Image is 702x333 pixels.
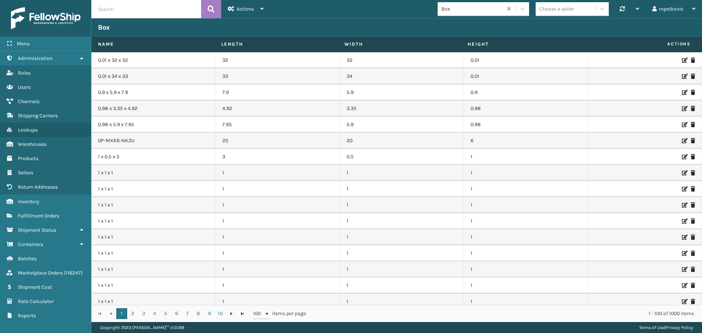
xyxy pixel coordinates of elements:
td: 1 [464,245,588,261]
a: 10 [215,308,226,319]
td: 1 x 1 x 1 [91,165,216,181]
td: 7.95 [216,117,340,133]
h2: Box [98,23,110,32]
a: 8 [193,308,204,319]
span: Shipping Carriers [18,113,58,119]
td: 0.98 [464,101,588,117]
i: Delete [691,58,695,63]
td: 1 x 1 x 1 [91,213,216,229]
span: Marketplace Orders [18,270,63,276]
td: 32 [340,52,464,68]
span: Go to the next page [229,311,234,317]
a: Privacy Policy [665,325,693,330]
i: Edit [682,170,686,175]
td: 1 x 1 x 1 [91,197,216,213]
td: 1 [340,213,464,229]
i: Edit [682,74,686,79]
td: 0.5 [340,149,464,165]
td: 4.92 [216,101,340,117]
td: 1 [340,165,464,181]
i: Edit [682,235,686,240]
td: 1 [464,229,588,245]
td: 1 [216,277,340,294]
i: Delete [691,186,695,192]
i: Edit [682,283,686,288]
td: 7.9 [216,84,340,101]
td: 1 x 1 x 1 [91,181,216,197]
td: 1 [464,294,588,310]
span: Inventory [18,198,39,205]
a: Go to the next page [226,308,237,319]
i: Edit [682,186,686,192]
label: Name [98,41,208,48]
span: Go to the last page [239,311,245,317]
i: Delete [691,154,695,159]
a: 1 [116,308,127,319]
a: Terms of Use [639,325,664,330]
td: 5.9 [340,117,464,133]
td: 0.9 x 5.9 x 7.9 [91,84,216,101]
span: Lookups [18,127,38,133]
p: Copyright 2023 [PERSON_NAME]™ v 1.0.189 [100,322,184,333]
td: 1 x 1 x 1 [91,261,216,277]
td: 1 [464,149,588,165]
td: 0.98 [464,117,588,133]
a: 4 [149,308,160,319]
td: 3.35 [340,101,464,117]
label: Length [221,41,331,48]
td: 1 x 1 x 1 [91,277,216,294]
i: Delete [691,138,695,143]
td: 1 [464,213,588,229]
td: 6 [464,133,588,149]
i: Edit [682,251,686,256]
a: Go to the last page [237,308,248,319]
td: 1 [216,213,340,229]
label: Height [468,41,577,48]
td: 1 [340,277,464,294]
td: 1 [464,165,588,181]
td: 1 [216,165,340,181]
td: 33 [216,68,340,84]
a: 7 [182,308,193,319]
td: 1 [464,197,588,213]
td: 0.9 [464,84,588,101]
td: 0.01 [464,52,588,68]
label: Width [344,41,454,48]
i: Delete [691,299,695,304]
span: Products [18,155,38,162]
td: 1 [464,277,588,294]
span: Shipment Cost [18,284,52,290]
td: 1 [216,197,340,213]
div: Choose a seller [539,5,574,13]
i: Delete [691,122,695,127]
td: 1 [464,181,588,197]
td: 1 x 1 x 1 [91,294,216,310]
span: Return Addresses [18,184,58,190]
i: Delete [691,90,695,95]
i: Edit [682,58,686,63]
td: 1 [464,261,588,277]
i: Delete [691,219,695,224]
span: Actions [586,38,695,50]
td: 1 x 1 x 1 [91,229,216,245]
a: 5 [160,308,171,319]
span: Fulfillment Orders [18,213,59,219]
i: Edit [682,154,686,159]
i: Edit [682,106,686,111]
td: 3 [216,149,340,165]
div: 1 - 100 of 1000 items [316,310,694,317]
i: Delete [691,283,695,288]
img: logo [11,7,80,29]
a: 9 [204,308,215,319]
td: 1 [340,245,464,261]
i: Delete [691,74,695,79]
i: Delete [691,235,695,240]
td: 1 [216,261,340,277]
span: Shipment Status [18,227,56,233]
td: 1 [340,261,464,277]
a: 2 [127,308,138,319]
i: Edit [682,122,686,127]
span: Rate Calculator [18,298,54,304]
td: 0.01 x 34 x 33 [91,68,216,84]
td: 5.9 [340,84,464,101]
